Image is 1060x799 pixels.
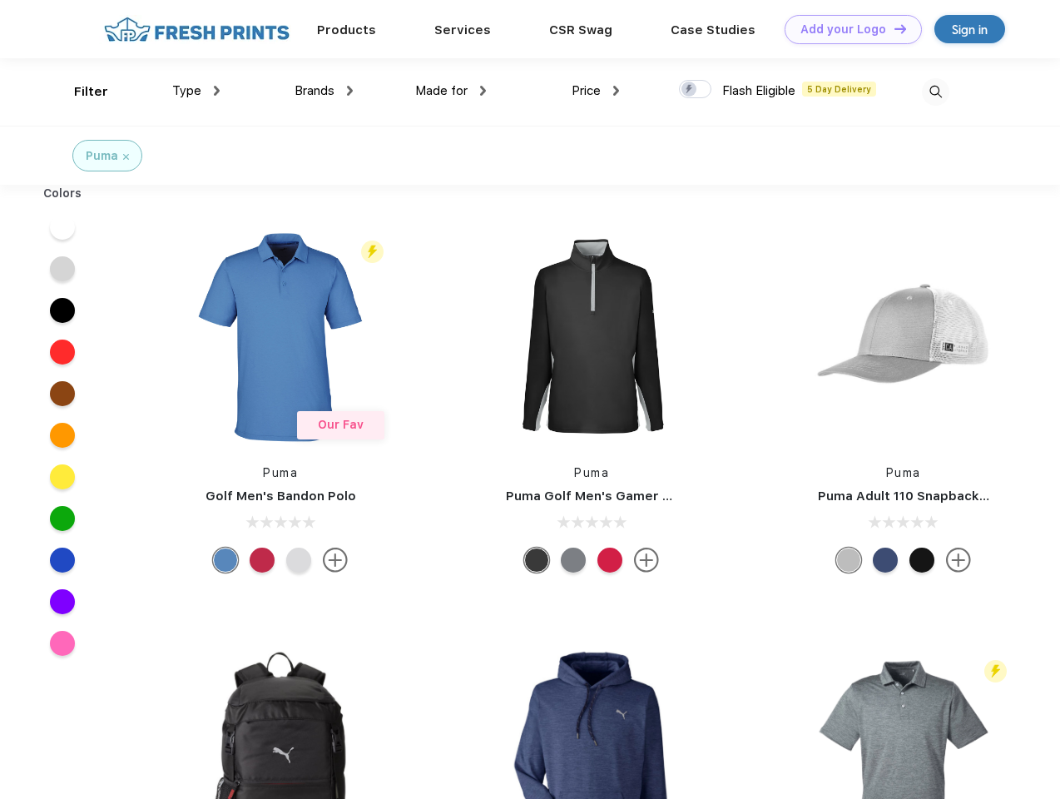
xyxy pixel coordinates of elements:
div: Lake Blue [213,548,238,573]
div: Colors [31,185,95,202]
div: Ski Patrol [250,548,275,573]
img: more.svg [323,548,348,573]
img: more.svg [946,548,971,573]
a: Golf Men's Bandon Polo [206,489,356,504]
a: Services [434,22,491,37]
img: dropdown.png [480,86,486,96]
img: func=resize&h=266 [170,226,391,448]
img: dropdown.png [613,86,619,96]
div: Filter [74,82,108,102]
span: Type [172,83,201,98]
img: flash_active_toggle.svg [984,660,1007,682]
a: Sign in [934,15,1005,43]
span: 5 Day Delivery [802,82,876,97]
div: Add your Logo [800,22,886,37]
div: Quarry with Brt Whit [836,548,861,573]
span: Made for [415,83,468,98]
img: fo%20logo%202.webp [99,15,295,44]
a: Puma [886,466,921,479]
img: func=resize&h=266 [481,226,702,448]
span: Our Fav [318,418,364,431]
span: Price [572,83,601,98]
div: Puma [86,147,118,165]
span: Flash Eligible [722,83,795,98]
a: Puma [263,466,298,479]
div: Peacoat Qut Shd [873,548,898,573]
span: Brands [295,83,334,98]
div: Puma Black [524,548,549,573]
img: dropdown.png [347,86,353,96]
div: Pma Blk with Pma Blk [909,548,934,573]
div: Sign in [952,20,988,39]
div: Ski Patrol [597,548,622,573]
img: flash_active_toggle.svg [361,241,384,263]
img: dropdown.png [214,86,220,96]
a: CSR Swag [549,22,612,37]
img: DT [894,24,906,33]
div: High Rise [286,548,311,573]
a: Puma Golf Men's Gamer Golf Quarter-Zip [506,489,769,504]
img: func=resize&h=266 [793,226,1014,448]
a: Products [317,22,376,37]
img: more.svg [634,548,659,573]
img: desktop_search.svg [922,78,949,106]
div: Quiet Shade [561,548,586,573]
a: Puma [574,466,609,479]
img: filter_cancel.svg [123,154,129,160]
